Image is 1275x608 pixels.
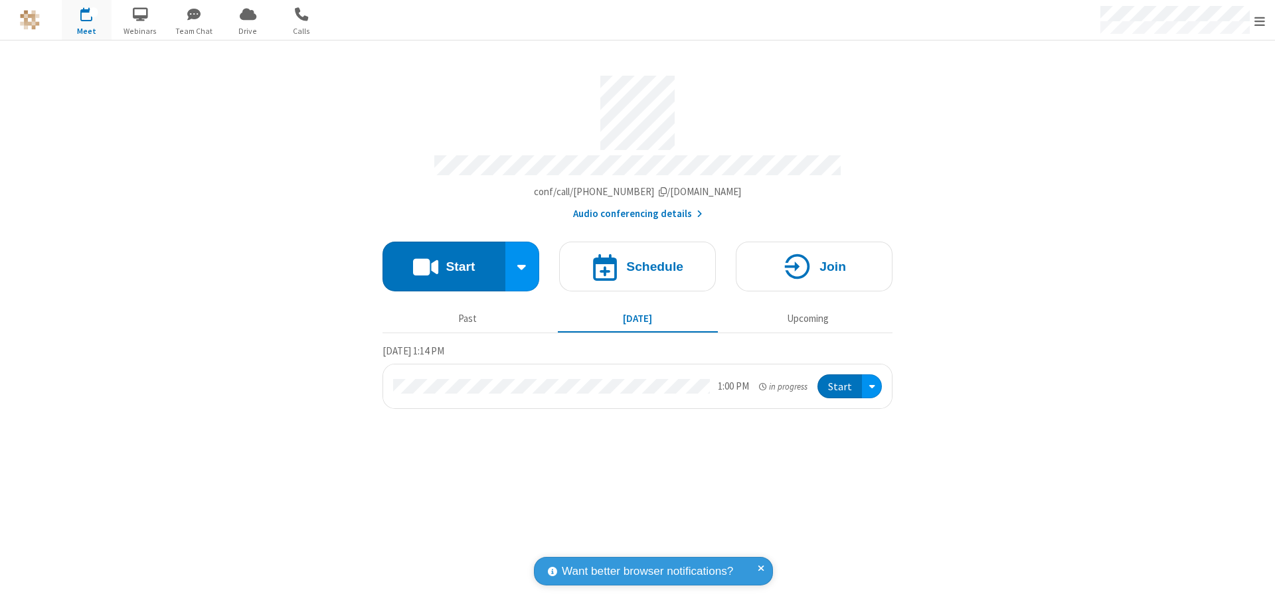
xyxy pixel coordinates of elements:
[534,185,742,200] button: Copy my meeting room linkCopy my meeting room link
[382,66,892,222] section: Account details
[559,242,716,291] button: Schedule
[819,260,846,273] h4: Join
[626,260,683,273] h4: Schedule
[817,374,862,399] button: Start
[62,25,112,37] span: Meet
[718,379,749,394] div: 1:00 PM
[20,10,40,30] img: QA Selenium DO NOT DELETE OR CHANGE
[382,242,505,291] button: Start
[862,374,882,399] div: Open menu
[534,185,742,198] span: Copy my meeting room link
[90,7,98,17] div: 1
[558,306,718,331] button: [DATE]
[223,25,273,37] span: Drive
[573,206,703,222] button: Audio conferencing details
[382,343,892,410] section: Today's Meetings
[277,25,327,37] span: Calls
[388,306,548,331] button: Past
[446,260,475,273] h4: Start
[759,380,807,393] em: in progress
[562,563,733,580] span: Want better browser notifications?
[736,242,892,291] button: Join
[382,344,444,357] span: [DATE] 1:14 PM
[728,306,888,331] button: Upcoming
[1242,573,1265,599] iframe: Chat
[116,25,165,37] span: Webinars
[505,242,540,291] div: Start conference options
[169,25,219,37] span: Team Chat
